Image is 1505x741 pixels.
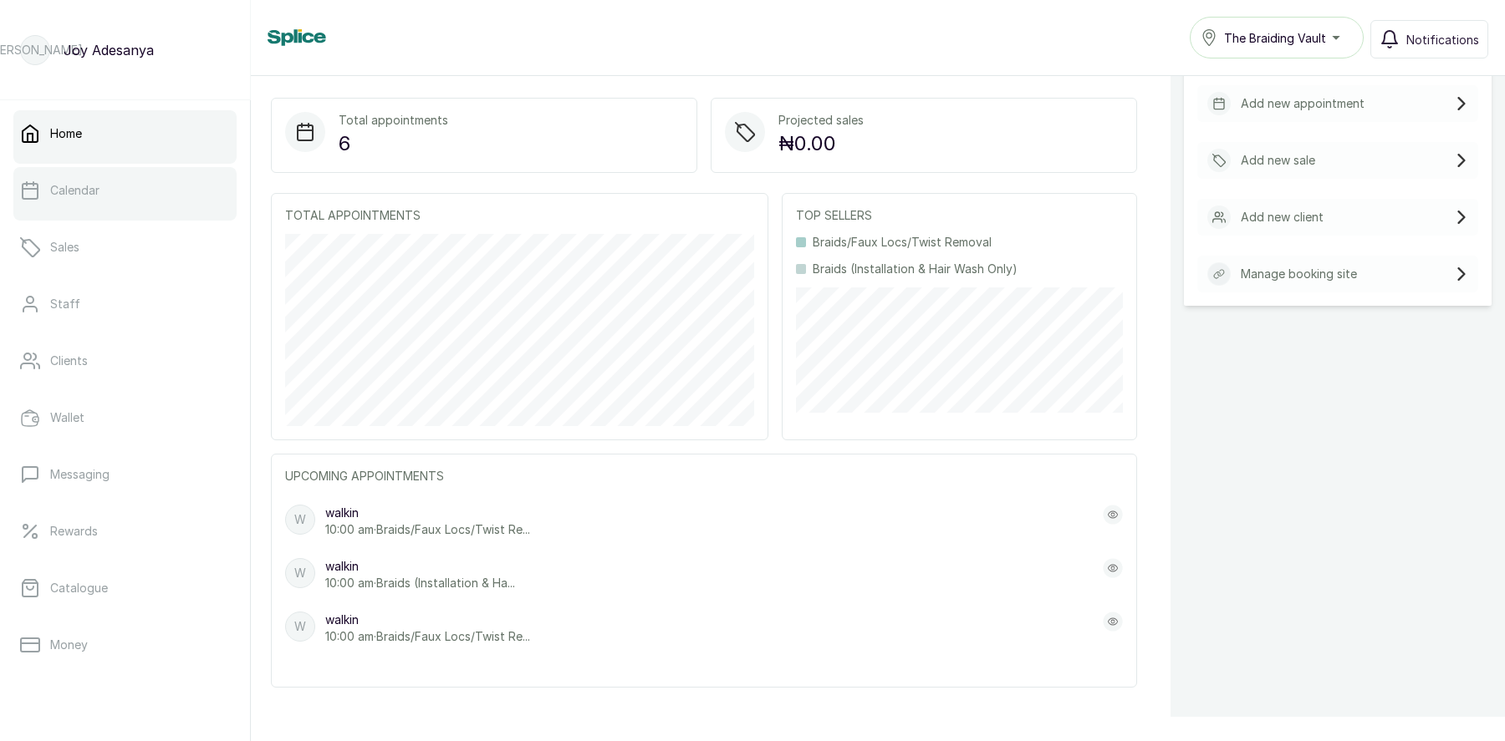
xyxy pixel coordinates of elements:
[13,565,237,612] a: Catalogue
[325,558,515,575] p: walkin
[294,565,306,581] p: W
[1241,152,1315,169] p: Add new sale
[50,523,98,540] p: Rewards
[13,338,237,384] a: Clients
[294,618,306,635] p: W
[13,678,237,725] a: Reports
[13,508,237,555] a: Rewards
[13,451,237,498] a: Messaging
[778,112,864,129] p: Projected sales
[325,628,530,645] p: 10:00 am · Braids/Faux Locs/Twist Re...
[13,224,237,271] a: Sales
[13,110,237,157] a: Home
[50,182,99,199] p: Calendar
[50,466,110,483] p: Messaging
[339,129,448,159] p: 6
[50,637,88,653] p: Money
[1406,31,1479,48] span: Notifications
[796,207,1123,224] p: TOP SELLERS
[1241,209,1324,226] p: Add new client
[50,296,80,312] p: Staff
[1241,95,1365,112] p: Add new appointment
[325,612,530,628] p: walkin
[1241,266,1357,282] p: Manage booking site
[50,409,84,426] p: Wallet
[1224,29,1326,47] span: The Braiding Vault
[50,580,108,596] p: Catalogue
[325,521,530,538] p: 10:00 am · Braids/Faux Locs/Twist Re...
[50,239,79,256] p: Sales
[813,234,992,251] p: Braids/Faux Locs/Twist Removal
[285,468,1123,485] p: UPCOMING APPOINTMENTS
[778,129,864,159] p: ₦0.00
[1190,17,1364,58] button: The Braiding Vault
[325,505,530,521] p: walkin
[13,167,237,214] a: Calendar
[13,394,237,441] a: Wallet
[325,575,515,591] p: 10:00 am · Braids (Installation & Ha...
[285,207,754,224] p: TOTAL APPOINTMENTS
[294,511,306,528] p: W
[50,353,88,369] p: Clients
[13,281,237,327] a: Staff
[339,112,448,129] p: Total appointments
[813,261,1018,277] p: Braids (Installation & Hair Wash Only)
[50,125,82,142] p: Home
[13,622,237,668] a: Money
[1370,20,1488,58] button: Notifications
[64,40,154,60] p: Joy Adesanya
